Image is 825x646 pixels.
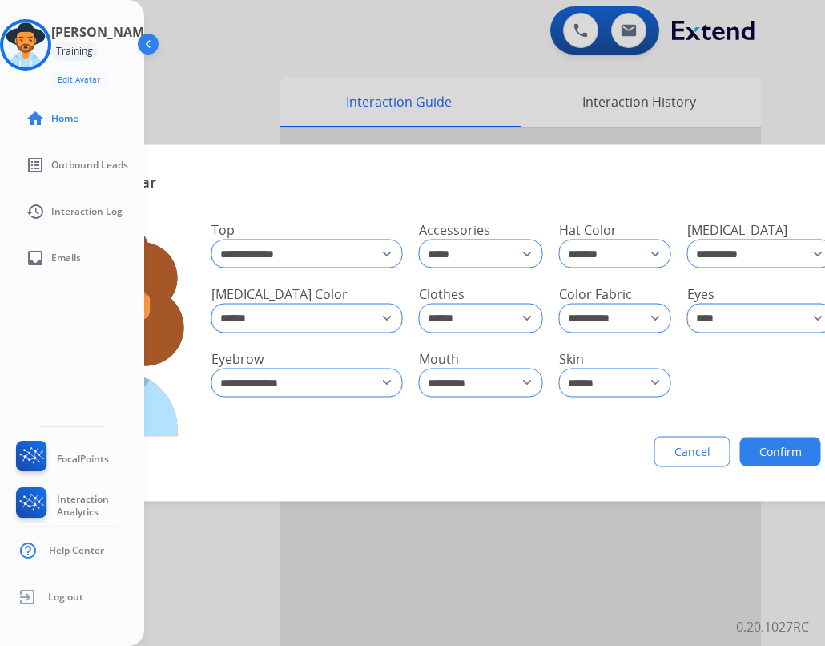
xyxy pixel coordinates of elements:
[51,112,78,125] span: Home
[419,221,490,239] span: Accessories
[51,71,107,89] button: Edit Avatar
[51,159,128,172] span: Outbound Leads
[687,285,714,303] span: Eyes
[57,453,109,466] span: FocalPoints
[48,591,83,604] span: Log out
[211,349,264,367] span: Eyebrow
[26,155,45,175] mat-icon: list_alt
[559,349,584,367] span: Skin
[559,221,617,239] span: Hat Color
[211,221,235,239] span: Top
[51,252,81,264] span: Emails
[26,202,45,221] mat-icon: history
[740,438,821,466] button: Confirm
[51,22,155,42] h3: [PERSON_NAME]
[419,349,459,367] span: Mouth
[3,22,48,67] img: avatar
[211,285,348,303] span: [MEDICAL_DATA] Color
[13,487,144,524] a: Interaction Analytics
[51,42,98,61] div: Training
[51,205,123,218] span: Interaction Log
[559,285,632,303] span: Color Fabric
[13,441,109,478] a: FocalPoints
[57,493,144,519] span: Interaction Analytics
[419,285,465,303] span: Clothes
[654,437,730,467] button: Cancel
[26,109,45,128] mat-icon: home
[687,221,787,239] span: [MEDICAL_DATA]
[736,617,809,636] p: 0.20.1027RC
[26,248,45,268] mat-icon: inbox
[49,544,104,557] span: Help Center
